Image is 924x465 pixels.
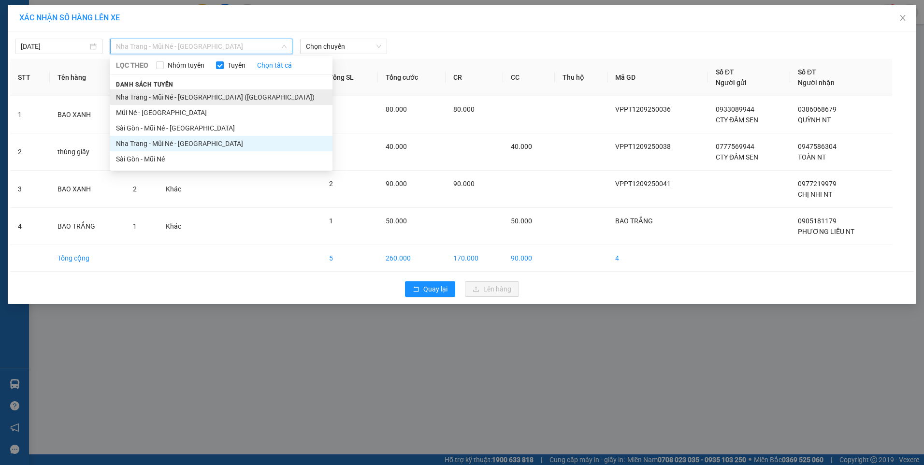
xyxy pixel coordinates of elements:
td: 3 [10,171,50,208]
th: Thu hộ [555,59,607,96]
li: Nha Trang - Mũi Né - [GEOGRAPHIC_DATA] ([GEOGRAPHIC_DATA]) [110,89,332,105]
div: Phượng [92,31,170,43]
span: LỌC THEO [116,60,148,71]
span: 0905181179 [798,217,837,225]
span: 0777569944 [716,143,754,150]
div: 0915549761 [8,43,86,57]
td: 2 [10,133,50,171]
span: Nha Trang - Mũi Né - Sài Gòn [116,39,287,54]
span: TOÀN NT [798,153,826,161]
span: Gửi: [8,9,23,19]
span: QUỲNH NT [798,116,831,124]
span: down [281,44,287,49]
span: BAO TRẮNG [615,217,653,225]
span: close [899,14,907,22]
span: 0947586304 [798,143,837,150]
span: VPPT1209250038 [615,143,671,150]
li: Mũi Né - [GEOGRAPHIC_DATA] [110,105,332,120]
button: uploadLên hàng [465,281,519,297]
td: BAO XANH [50,96,125,133]
div: HẰNG LOAN [8,31,86,43]
td: 4 [607,245,708,272]
span: 2 [329,180,333,188]
td: 90.000 [503,245,555,272]
button: rollbackQuay lại [405,281,455,297]
td: Tổng cộng [50,245,125,272]
span: 0977219979 [798,180,837,188]
span: 80.000 [386,105,407,113]
span: CTY ĐẦM SEN [716,153,758,161]
li: Sài Gòn - Mũi Né [110,151,332,167]
span: CHỊ NHI NT [798,190,832,198]
div: 0983835124 [92,43,170,57]
span: CR : [7,63,22,73]
li: Nha Trang - Mũi Né - [GEOGRAPHIC_DATA] [110,136,332,151]
td: Khác [158,208,202,245]
span: 50.000 [511,217,532,225]
td: BAO TRẮNG [50,208,125,245]
div: 40.000 [7,62,87,74]
span: Số ĐT [716,68,734,76]
td: 5 [321,245,378,272]
span: Chọn chuyến [306,39,382,54]
td: BAO XANH [50,171,125,208]
th: CR [446,59,503,96]
th: CC [503,59,555,96]
span: Danh sách tuyến [110,80,179,89]
span: 90.000 [453,180,475,188]
span: 50.000 [386,217,407,225]
span: XÁC NHẬN SỐ HÀNG LÊN XE [19,13,120,22]
span: 0933089944 [716,105,754,113]
a: Chọn tất cả [257,60,292,71]
span: Nhận: [92,9,115,19]
span: 1 [133,222,137,230]
div: VP [PERSON_NAME] [8,8,86,31]
span: CTY ĐẦM SEN [716,116,758,124]
span: 0386068679 [798,105,837,113]
span: Số ĐT [798,68,816,76]
input: 12/09/2025 [21,41,88,52]
span: rollback [413,286,419,293]
span: 2 [133,185,137,193]
th: STT [10,59,50,96]
span: Người nhận [798,79,835,87]
span: 1 [329,217,333,225]
button: Close [889,5,916,32]
th: Mã GD [607,59,708,96]
td: 4 [10,208,50,245]
span: VPPT1209250041 [615,180,671,188]
span: Tuyến [224,60,249,71]
span: 80.000 [453,105,475,113]
span: 90.000 [386,180,407,188]
span: 40.000 [386,143,407,150]
span: Người gửi [716,79,747,87]
td: 260.000 [378,245,446,272]
span: Nhóm tuyến [164,60,208,71]
td: thùng giấy [50,133,125,171]
td: 170.000 [446,245,503,272]
td: Khác [158,171,202,208]
li: Sài Gòn - Mũi Né - [GEOGRAPHIC_DATA] [110,120,332,136]
th: Tổng SL [321,59,378,96]
span: PHƯƠNG LIỄU NT [798,228,854,235]
th: Tên hàng [50,59,125,96]
td: 1 [10,96,50,133]
div: VP [PERSON_NAME] [92,8,170,31]
span: VPPT1209250036 [615,105,671,113]
span: 40.000 [511,143,532,150]
span: Quay lại [423,284,448,294]
th: Tổng cước [378,59,446,96]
